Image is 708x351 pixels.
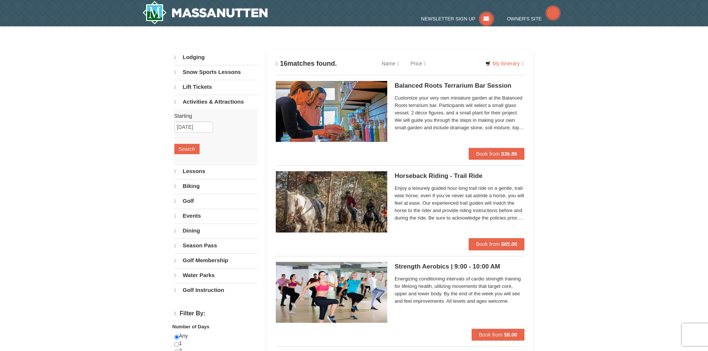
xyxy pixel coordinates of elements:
a: Newsletter Sign Up [421,16,494,22]
button: Search [174,144,200,154]
img: 6619873-743-43c5cba0.jpeg [276,262,387,323]
a: Lodging [174,51,257,64]
a: Golf Instruction [174,283,257,297]
a: Price [405,56,431,71]
button: Book from $36.86 [469,148,525,160]
a: Lessons [174,164,257,178]
strong: $8.00 [504,332,517,338]
span: Enjoy a leisurely guided hour long trail ride on a gentle, trail-wise horse, even if you’ve never... [395,185,525,222]
h5: Balanced Roots Terrarium Bar Session [395,82,525,90]
strong: $85.00 [501,241,517,247]
span: Owner's Site [507,16,542,22]
span: Energizing conditioning intervals of cardio strength training for lifelong health, utilizing move... [395,275,525,305]
a: Events [174,209,257,223]
a: Biking [174,179,257,193]
button: Book from $85.00 [469,238,525,250]
span: Book from [479,332,503,338]
a: Lift Tickets [174,80,257,94]
img: Massanutten Resort Logo [142,1,268,25]
a: Dining [174,224,257,238]
a: Massanutten Resort [142,1,268,25]
h4: Filter By: [174,310,257,317]
a: Golf Membership [174,253,257,267]
a: My Itinerary [481,58,528,69]
img: 18871151-30-393e4332.jpg [276,81,387,142]
a: Water Parks [174,268,257,282]
a: Season Pass [174,238,257,253]
a: Owner's Site [507,16,560,22]
label: Starting [174,112,252,120]
a: Activities & Attractions [174,95,257,109]
a: Name [376,56,405,71]
button: Book from $8.00 [472,329,525,341]
span: Book from [476,151,500,157]
h5: Strength Aerobics | 9:00 - 10:00 AM [395,263,525,270]
span: Newsletter Sign Up [421,16,475,22]
span: Customize your very own miniature garden at the Balanced Roots terrarium bar. Participants will s... [395,94,525,131]
a: Golf [174,194,257,208]
strong: $36.86 [501,151,517,157]
a: Snow Sports Lessons [174,65,257,79]
span: Book from [476,241,500,247]
strong: Number of Days [172,324,210,329]
h5: Horseback Riding - Trail Ride [395,172,525,180]
img: 21584748-79-4e8ac5ed.jpg [276,171,387,232]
